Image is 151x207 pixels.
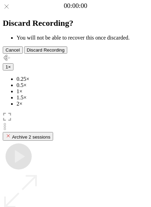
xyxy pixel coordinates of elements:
div: Archive 2 sessions [6,133,50,140]
a: 00:00:00 [64,2,87,10]
button: Archive 2 sessions [3,132,53,141]
h2: Discard Recording? [3,19,148,28]
li: 1.5× [17,95,148,101]
span: 1 [6,64,8,69]
li: 0.25× [17,76,148,82]
li: 0.5× [17,82,148,88]
button: 1× [3,63,13,70]
li: You will not be able to recover this once discarded. [17,35,148,41]
li: 2× [17,101,148,107]
button: Discard Recording [24,46,68,54]
button: Cancel [3,46,23,54]
li: 1× [17,88,148,95]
